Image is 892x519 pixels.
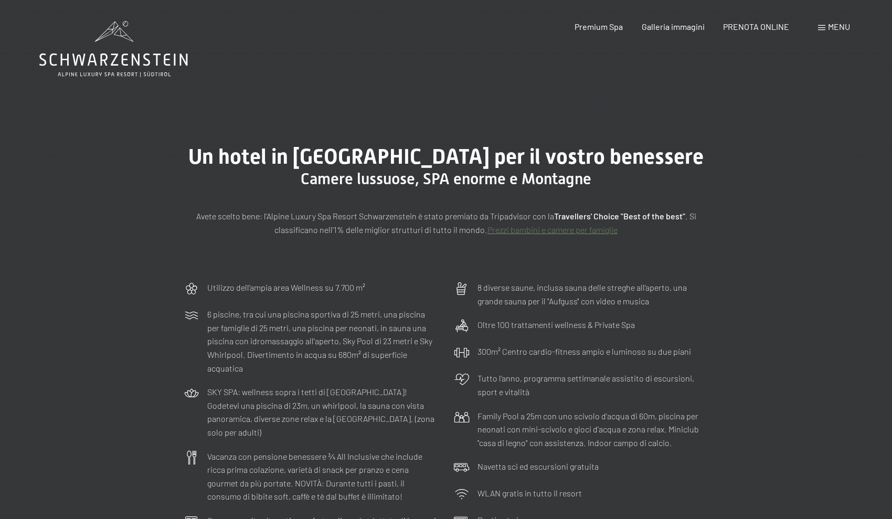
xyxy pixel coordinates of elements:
[184,209,708,236] p: Avete scelto bene: l’Alpine Luxury Spa Resort Schwarzenstein è stato premiato da Tripadvisor con ...
[487,225,618,235] a: Prezzi bambini e camere per famiglie
[477,318,635,332] p: Oltre 100 trattamenti wellness & Private Spa
[477,281,708,308] p: 8 diverse saune, inclusa sauna delle streghe all’aperto, una grande sauna per il "Aufguss" con vi...
[575,22,623,31] a: Premium Spa
[642,22,705,31] a: Galleria immagini
[477,486,582,500] p: WLAN gratis in tutto il resort
[477,345,691,358] p: 300m² Centro cardio-fitness ampio e luminoso su due piani
[207,308,438,375] p: 6 piscine, tra cui una piscina sportiva di 25 metri, una piscina per famiglie di 25 metri, una pi...
[477,409,708,450] p: Family Pool a 25m con uno scivolo d'acqua di 60m, piscina per neonati con mini-scivolo e gioci d'...
[207,385,438,439] p: SKY SPA: wellness sopra i tetti di [GEOGRAPHIC_DATA]! Godetevi una piscina di 23m, un whirlpool, ...
[554,211,685,221] strong: Travellers' Choice "Best of the best"
[188,144,704,169] span: Un hotel in [GEOGRAPHIC_DATA] per il vostro benessere
[207,450,438,503] p: Vacanza con pensione benessere ¾ All Inclusive che include ricca prima colazione, varietà di snac...
[828,22,850,31] span: Menu
[301,170,591,188] span: Camere lussuose, SPA enorme e Montagne
[723,22,789,31] a: PRENOTA ONLINE
[477,460,599,473] p: Navetta sci ed escursioni gratuita
[207,281,365,294] p: Utilizzo dell‘ampia area Wellness su 7.700 m²
[477,372,708,398] p: Tutto l’anno, programma settimanale assistito di escursioni, sport e vitalità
